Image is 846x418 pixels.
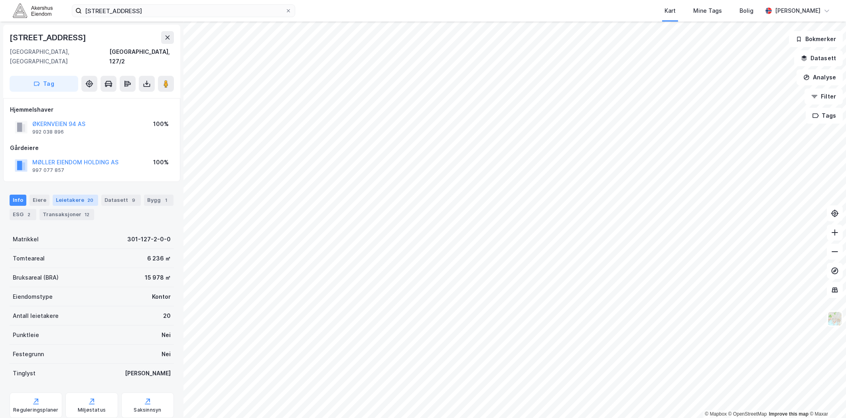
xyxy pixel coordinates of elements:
img: akershus-eiendom-logo.9091f326c980b4bce74ccdd9f866810c.svg [13,4,53,18]
div: Gårdeiere [10,143,174,153]
div: 100% [153,158,169,167]
div: Matrikkel [13,235,39,244]
button: Tags [806,108,843,124]
div: Antall leietakere [13,311,59,321]
div: 2 [25,211,33,219]
img: Z [827,311,842,326]
div: 301-127-2-0-0 [127,235,171,244]
a: Mapbox [705,411,727,417]
div: [PERSON_NAME] [125,369,171,378]
div: Festegrunn [13,349,44,359]
div: Bolig [740,6,753,16]
div: [PERSON_NAME] [775,6,820,16]
div: ESG [10,209,36,220]
button: Tag [10,76,78,92]
div: Info [10,195,26,206]
div: 100% [153,119,169,129]
div: 9 [130,196,138,204]
iframe: Chat Widget [806,380,846,418]
div: Kart [665,6,676,16]
div: Tomteareal [13,254,45,263]
div: Saksinnsyn [134,407,162,413]
button: Filter [805,89,843,104]
div: Hjemmelshaver [10,105,174,114]
div: Eiendomstype [13,292,53,302]
div: [GEOGRAPHIC_DATA], [GEOGRAPHIC_DATA] [10,47,109,66]
a: OpenStreetMap [728,411,767,417]
div: Mine Tags [693,6,722,16]
button: Analyse [797,69,843,85]
div: 1 [162,196,170,204]
div: Tinglyst [13,369,35,378]
div: Nei [162,330,171,340]
div: 15 978 ㎡ [145,273,171,282]
button: Datasett [794,50,843,66]
div: Transaksjoner [39,209,94,220]
button: Bokmerker [789,31,843,47]
div: Nei [162,349,171,359]
div: 20 [86,196,95,204]
div: [GEOGRAPHIC_DATA], 127/2 [109,47,174,66]
div: Miljøstatus [78,407,106,413]
div: 992 038 896 [32,129,64,135]
input: Søk på adresse, matrikkel, gårdeiere, leietakere eller personer [82,5,285,17]
div: Bruksareal (BRA) [13,273,59,282]
div: 20 [163,311,171,321]
div: Bygg [144,195,174,206]
div: Leietakere [53,195,98,206]
div: 6 236 ㎡ [147,254,171,263]
div: Datasett [101,195,141,206]
div: 997 077 857 [32,167,64,174]
div: Punktleie [13,330,39,340]
div: 12 [83,211,91,219]
div: Kontor [152,292,171,302]
div: Kontrollprogram for chat [806,380,846,418]
a: Improve this map [769,411,809,417]
div: [STREET_ADDRESS] [10,31,88,44]
div: Reguleringsplaner [13,407,58,413]
div: Eiere [30,195,49,206]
